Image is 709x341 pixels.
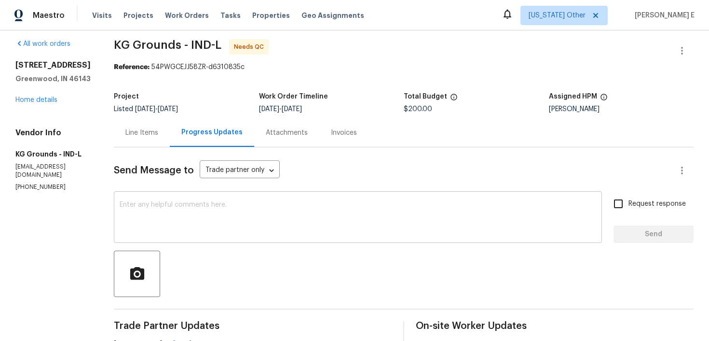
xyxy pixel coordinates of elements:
[266,128,308,138] div: Attachments
[33,11,65,20] span: Maestro
[301,11,364,20] span: Geo Assignments
[549,93,597,100] h5: Assigned HPM
[234,42,268,52] span: Needs QC
[158,106,178,113] span: [DATE]
[181,128,243,137] div: Progress Updates
[631,11,695,20] span: [PERSON_NAME] E
[165,11,209,20] span: Work Orders
[114,62,694,72] div: 54PWGCEJJ58ZR-d6310835c
[92,11,112,20] span: Visits
[404,93,447,100] h5: Total Budget
[15,97,57,103] a: Home details
[114,106,178,113] span: Listed
[259,106,302,113] span: -
[15,74,91,84] h5: Greenwood, IN 46143
[404,106,432,113] span: $200.00
[15,183,91,191] p: [PHONE_NUMBER]
[15,163,91,179] p: [EMAIL_ADDRESS][DOMAIN_NAME]
[15,60,91,70] h2: [STREET_ADDRESS]
[135,106,178,113] span: -
[114,166,194,175] span: Send Message to
[331,128,357,138] div: Invoices
[529,11,586,20] span: [US_STATE] Other
[114,39,221,51] span: KG Grounds - IND-L
[252,11,290,20] span: Properties
[123,11,153,20] span: Projects
[282,106,302,113] span: [DATE]
[549,106,694,113] div: [PERSON_NAME]
[114,64,150,71] b: Reference:
[15,41,70,47] a: All work orders
[628,199,686,209] span: Request response
[600,93,608,106] span: The hpm assigned to this work order.
[135,106,155,113] span: [DATE]
[450,93,458,106] span: The total cost of line items that have been proposed by Opendoor. This sum includes line items th...
[220,12,241,19] span: Tasks
[114,321,392,331] span: Trade Partner Updates
[125,128,158,138] div: Line Items
[416,321,694,331] span: On-site Worker Updates
[15,128,91,138] h4: Vendor Info
[200,163,280,179] div: Trade partner only
[114,93,139,100] h5: Project
[15,149,91,159] h5: KG Grounds - IND-L
[259,93,328,100] h5: Work Order Timeline
[259,106,279,113] span: [DATE]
